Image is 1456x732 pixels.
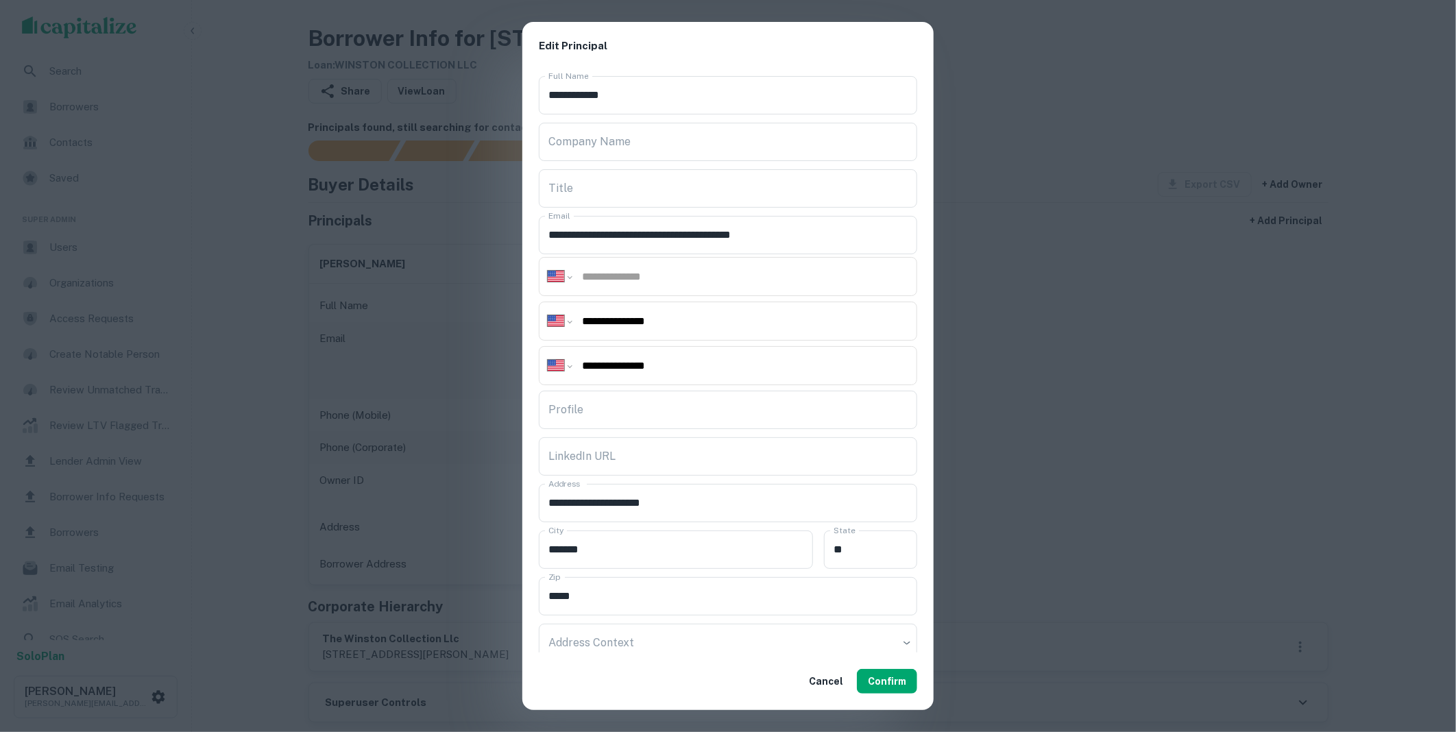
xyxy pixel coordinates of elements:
[522,22,934,71] h2: Edit Principal
[548,571,561,583] label: Zip
[857,669,917,694] button: Confirm
[548,478,580,489] label: Address
[548,524,564,536] label: City
[1387,622,1456,688] iframe: Chat Widget
[548,70,589,82] label: Full Name
[548,210,570,221] label: Email
[539,624,917,662] div: ​
[834,524,856,536] label: State
[803,669,849,694] button: Cancel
